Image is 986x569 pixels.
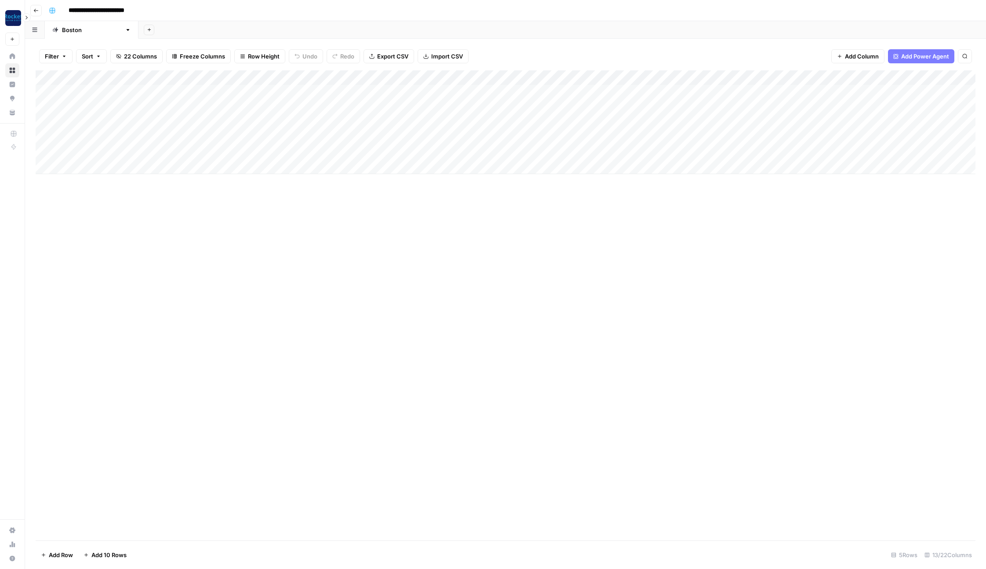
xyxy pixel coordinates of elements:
div: 5 Rows [888,548,921,562]
a: Settings [5,523,19,537]
button: Redo [327,49,360,63]
button: 22 Columns [110,49,163,63]
a: Your Data [5,106,19,120]
span: Add 10 Rows [91,551,127,559]
a: [GEOGRAPHIC_DATA] [45,21,138,39]
img: Rocket Pilots Logo [5,10,21,26]
button: Sort [76,49,107,63]
span: Add Row [49,551,73,559]
button: Add Row [36,548,78,562]
a: Home [5,49,19,63]
a: Insights [5,77,19,91]
button: Help + Support [5,551,19,565]
span: Filter [45,52,59,61]
button: Add 10 Rows [78,548,132,562]
button: Add Column [831,49,884,63]
button: Export CSV [364,49,414,63]
button: Import CSV [418,49,469,63]
span: Undo [302,52,317,61]
span: Redo [340,52,354,61]
button: Workspace: Rocket Pilots [5,7,19,29]
button: Filter [39,49,73,63]
span: 22 Columns [124,52,157,61]
span: Add Column [845,52,879,61]
div: 13/22 Columns [921,548,975,562]
div: [GEOGRAPHIC_DATA] [62,26,121,34]
a: Browse [5,63,19,77]
button: Undo [289,49,323,63]
span: Row Height [248,52,280,61]
span: Freeze Columns [180,52,225,61]
a: Opportunities [5,91,19,106]
span: Import CSV [431,52,463,61]
span: Export CSV [377,52,408,61]
span: Sort [82,52,93,61]
span: Add Power Agent [901,52,949,61]
button: Freeze Columns [166,49,231,63]
a: Usage [5,537,19,551]
button: Add Power Agent [888,49,954,63]
button: Row Height [234,49,285,63]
